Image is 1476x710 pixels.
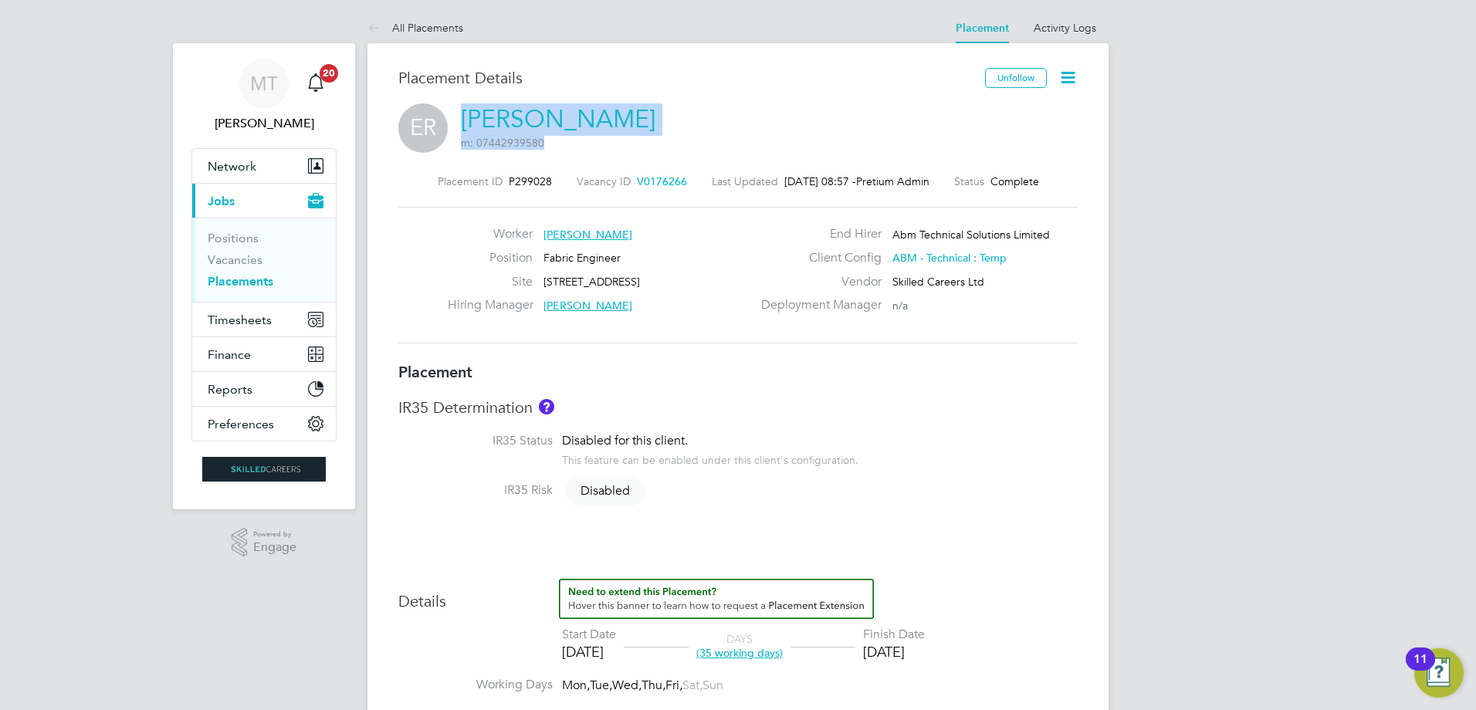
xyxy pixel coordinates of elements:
[398,433,553,449] label: IR35 Status
[562,678,590,693] span: Mon,
[253,541,296,554] span: Engage
[543,299,632,313] span: [PERSON_NAME]
[562,627,616,643] div: Start Date
[192,407,336,441] button: Preferences
[448,250,533,266] label: Position
[752,226,882,242] label: End Hirer
[712,174,778,188] label: Last Updated
[562,433,688,448] span: Disabled for this client.
[173,43,355,509] nav: Main navigation
[752,297,882,313] label: Deployment Manager
[448,274,533,290] label: Site
[892,299,908,313] span: n/a
[192,218,336,302] div: Jobs
[398,579,1078,611] h3: Details
[320,64,338,83] span: 20
[448,226,533,242] label: Worker
[577,174,631,188] label: Vacancy ID
[856,174,929,188] span: Pretium Admin
[208,313,272,327] span: Timesheets
[398,397,1078,418] h3: IR35 Determination
[543,228,632,242] span: [PERSON_NAME]
[539,399,554,414] button: About IR35
[752,274,882,290] label: Vendor
[696,646,783,660] span: (35 working days)
[612,678,642,693] span: Wed,
[208,417,274,431] span: Preferences
[892,251,1007,265] span: ABM - Technical : Temp
[562,449,858,467] div: This feature can be enabled under this client's configuration.
[892,228,1050,242] span: Abm Technical Solutions Limited
[562,643,616,661] div: [DATE]
[398,363,472,381] b: Placement
[192,303,336,336] button: Timesheets
[398,482,553,499] label: IR35 Risk
[192,337,336,371] button: Finance
[637,174,687,188] span: V0176266
[1034,21,1096,35] a: Activity Logs
[232,528,297,557] a: Powered byEngage
[448,297,533,313] label: Hiring Manager
[565,475,645,506] span: Disabled
[202,457,326,482] img: skilledcareers-logo-retina.png
[1414,648,1464,698] button: Open Resource Center, 11 new notifications
[191,457,337,482] a: Go to home page
[461,136,544,150] span: m: 07442939580
[208,252,262,267] a: Vacancies
[702,678,723,693] span: Sun
[253,528,296,541] span: Powered by
[985,68,1047,88] button: Unfollow
[590,678,612,693] span: Tue,
[398,677,553,693] label: Working Days
[208,274,273,289] a: Placements
[892,275,984,289] span: Skilled Careers Ltd
[461,104,655,134] a: [PERSON_NAME]
[300,59,331,108] a: 20
[367,21,463,35] a: All Placements
[208,347,251,362] span: Finance
[682,678,702,693] span: Sat,
[863,627,925,643] div: Finish Date
[208,382,252,397] span: Reports
[192,149,336,183] button: Network
[642,678,665,693] span: Thu,
[954,174,984,188] label: Status
[990,174,1039,188] span: Complete
[438,174,503,188] label: Placement ID
[543,275,640,289] span: [STREET_ADDRESS]
[192,372,336,406] button: Reports
[191,114,337,133] span: Matt Taylor
[250,73,278,93] span: MT
[559,579,874,619] button: How to extend a Placement?
[398,68,973,88] h3: Placement Details
[1413,659,1427,679] div: 11
[689,632,790,660] div: DAYS
[208,231,259,245] a: Positions
[191,59,337,133] a: MT[PERSON_NAME]
[863,643,925,661] div: [DATE]
[752,250,882,266] label: Client Config
[665,678,682,693] span: Fri,
[956,22,1009,35] a: Placement
[509,174,552,188] span: P299028
[784,174,856,188] span: [DATE] 08:57 -
[208,194,235,208] span: Jobs
[192,184,336,218] button: Jobs
[543,251,621,265] span: Fabric Engineer
[398,103,448,153] span: ER
[208,159,256,174] span: Network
